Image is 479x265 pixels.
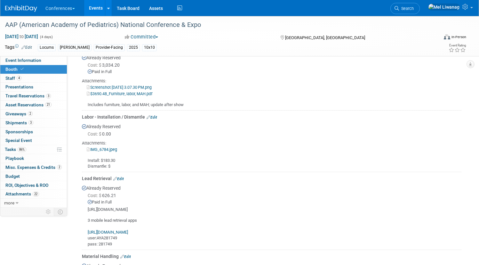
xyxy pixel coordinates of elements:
span: Playbook [5,156,24,161]
a: $3690.48_Furniture, labor, MAH.pdf [87,91,152,96]
span: Tasks [5,147,26,152]
a: Sponsorships [0,128,67,136]
span: Booth [5,67,25,72]
a: Booth [0,65,67,74]
div: Locums [38,44,56,51]
div: [PERSON_NAME] [58,44,92,51]
div: AAP (American Academy of Pediatrics) National Conference & Expo [3,19,427,31]
span: Budget [5,174,20,179]
div: Lead Retrieval [82,175,461,182]
span: Misc. Expenses & Credits [5,165,62,170]
span: 3 [28,120,33,125]
a: Edit [113,177,124,181]
span: 4 [17,76,21,80]
a: Screenshot [DATE] 3.07.30 PM.png [87,85,152,90]
div: Includes furniture, labor, and MAH; update after show [82,97,461,108]
div: 3 mobile lead retrieval apps user:AYA281749 pass: 281749 [82,212,461,247]
td: Personalize Event Tab Strip [43,208,54,216]
span: Giveaways [5,111,33,116]
img: ExhibitDay [5,5,37,12]
a: Edit [120,254,131,259]
span: Attachments [5,191,39,196]
a: Edit [147,115,157,120]
div: Event Rating [449,44,466,47]
span: Sponsorships [5,129,33,134]
span: [DATE] [DATE] [5,34,38,39]
a: Shipments3 [0,119,67,127]
a: Giveaways2 [0,110,67,118]
a: Search [390,3,420,14]
span: Cost: $ [88,131,102,137]
div: Material Handling [82,253,461,260]
a: ROI, Objectives & ROO [0,181,67,190]
span: Cost: $ [88,193,102,198]
span: Presentations [5,84,33,89]
span: 86% [18,147,26,152]
div: Already Reserved [82,120,461,170]
span: Special Event [5,138,32,143]
span: Staff [5,76,21,81]
a: Misc. Expenses & Credits2 [0,163,67,172]
a: Special Event [0,136,67,145]
a: Staff4 [0,74,67,83]
a: IMG_6784.jpeg [87,147,117,152]
a: Budget [0,172,67,181]
i: Booth reservation complete [20,67,24,71]
div: In-Person [451,35,466,39]
div: Paid in Full [88,199,461,205]
td: Toggle Event Tabs [54,208,67,216]
span: 2 [28,111,33,116]
span: 21 [45,102,52,107]
a: [URL][DOMAIN_NAME] [88,230,128,235]
div: 2025 [127,44,140,51]
a: Presentations [0,83,67,91]
a: Edit [21,45,32,50]
div: 10x10 [142,44,157,51]
span: 2 [57,165,62,170]
span: ROI, Objectives & ROO [5,183,48,188]
span: Event Information [5,58,41,63]
span: 3 [46,94,51,98]
a: Playbook [0,154,67,163]
img: Mel Liwanag [428,4,460,11]
span: 3,034.20 [88,62,122,68]
div: Labor - Installation / Dismantle [82,114,461,120]
td: Tags [5,44,32,51]
span: 626.21 [88,193,119,198]
span: 22 [33,192,39,196]
button: Committed [123,34,161,40]
span: (4 days) [39,35,53,39]
img: Format-Inperson.png [444,34,450,39]
a: more [0,199,67,207]
span: Asset Reservations [5,102,52,107]
a: Tasks86% [0,145,67,154]
div: Attachments: [82,140,461,146]
span: Shipments [5,120,33,125]
a: Attachments22 [0,190,67,198]
span: Cost: $ [88,62,102,68]
span: Travel Reservations [5,93,51,98]
div: Install: $183.30 Dismantle: $ [82,153,461,170]
span: [GEOGRAPHIC_DATA], [GEOGRAPHIC_DATA] [285,35,365,40]
span: more [4,200,14,205]
div: [URL][DOMAIN_NAME] [88,207,461,212]
div: Already Reserved [82,51,461,108]
div: Event Format [397,33,466,43]
a: Asset Reservations21 [0,101,67,109]
div: Attachments: [82,78,461,84]
span: 0.00 [88,131,114,137]
div: Paid in Full [88,69,461,75]
span: to [19,34,25,39]
span: Search [399,6,414,11]
div: Provider-Facing [94,44,125,51]
a: Travel Reservations3 [0,92,67,100]
a: Event Information [0,56,67,65]
div: Already Reserved [82,182,461,247]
